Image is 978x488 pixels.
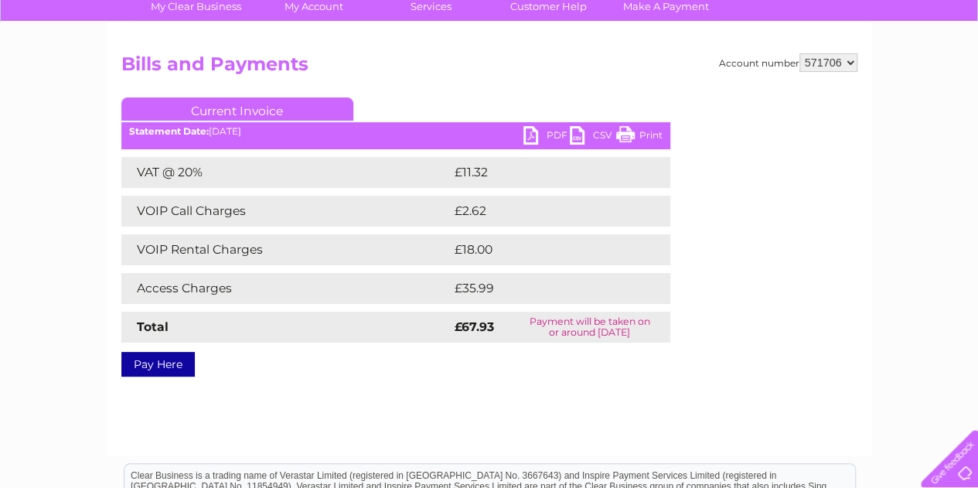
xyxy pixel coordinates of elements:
[451,273,639,304] td: £35.99
[616,126,663,148] a: Print
[927,66,963,77] a: Log out
[121,97,353,121] a: Current Invoice
[687,8,793,27] a: 0333 014 3131
[509,312,670,343] td: Payment will be taken on or around [DATE]
[570,126,616,148] a: CSV
[129,125,209,137] b: Statement Date:
[121,53,857,83] h2: Bills and Payments
[121,234,451,265] td: VOIP Rental Charges
[34,40,113,87] img: logo.png
[455,319,494,334] strong: £67.93
[121,126,670,137] div: [DATE]
[137,319,169,334] strong: Total
[121,352,195,377] a: Pay Here
[706,66,735,77] a: Water
[719,53,857,72] div: Account number
[451,234,639,265] td: £18.00
[745,66,779,77] a: Energy
[451,157,636,188] td: £11.32
[121,273,451,304] td: Access Charges
[875,66,913,77] a: Contact
[124,9,855,75] div: Clear Business is a trading name of Verastar Limited (registered in [GEOGRAPHIC_DATA] No. 3667643...
[451,196,634,227] td: £2.62
[523,126,570,148] a: PDF
[121,157,451,188] td: VAT @ 20%
[121,196,451,227] td: VOIP Call Charges
[788,66,834,77] a: Telecoms
[843,66,866,77] a: Blog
